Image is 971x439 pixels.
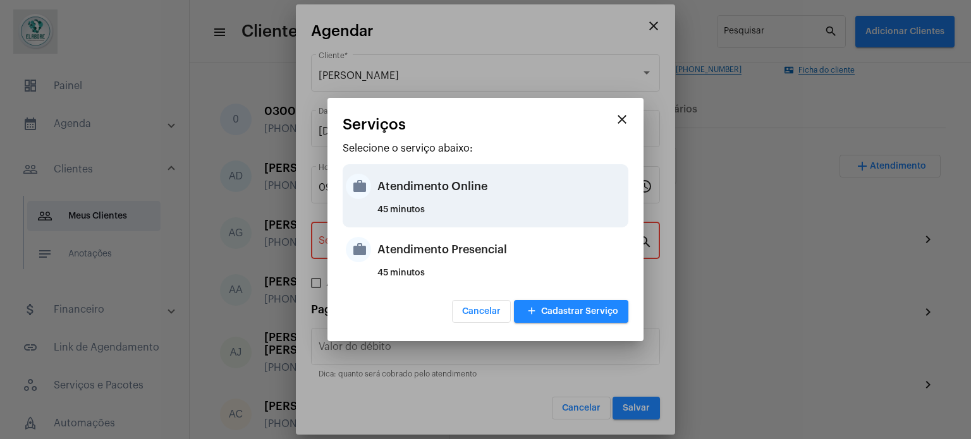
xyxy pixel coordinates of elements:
[377,231,625,268] div: Atendimento Presencial
[346,237,371,262] mat-icon: work
[343,143,628,154] p: Selecione o serviço abaixo:
[377,268,625,287] div: 45 minutos
[343,116,406,133] span: Serviços
[452,300,511,323] button: Cancelar
[614,112,630,127] mat-icon: close
[514,300,628,323] button: Cadastrar Serviço
[377,167,625,205] div: Atendimento Online
[524,307,618,316] span: Cadastrar Serviço
[377,205,625,224] div: 45 minutos
[346,174,371,199] mat-icon: work
[524,303,539,320] mat-icon: add
[462,307,501,316] span: Cancelar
